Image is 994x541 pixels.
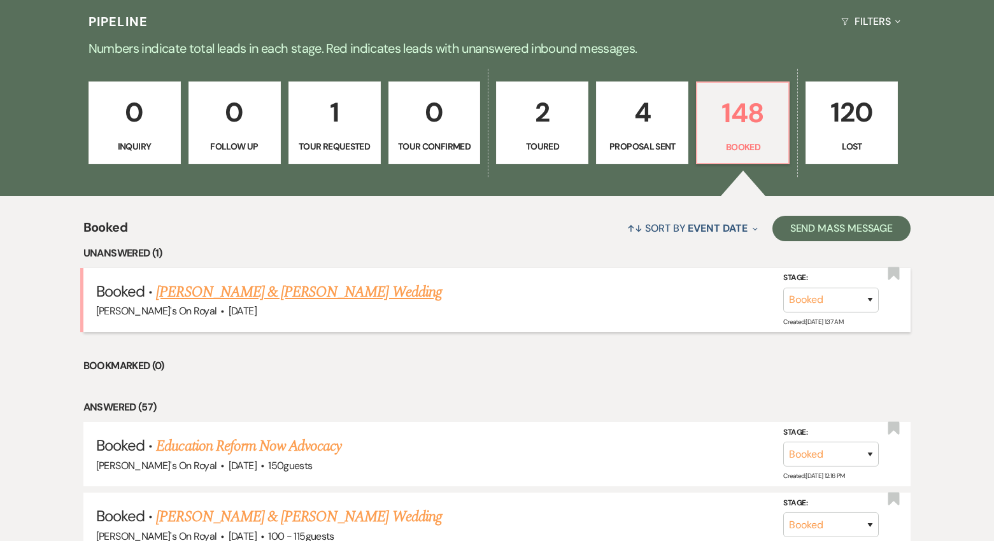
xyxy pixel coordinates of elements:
[814,139,890,153] p: Lost
[783,426,879,440] label: Stage:
[229,304,257,318] span: [DATE]
[83,245,911,262] li: Unanswered (1)
[83,218,127,245] span: Booked
[604,91,680,134] p: 4
[83,358,911,374] li: Bookmarked (0)
[806,81,898,164] a: 120Lost
[96,304,217,318] span: [PERSON_NAME]'s On Royal
[688,221,747,235] span: Event Date
[783,472,844,480] span: Created: [DATE] 12:16 PM
[97,139,173,153] p: Inquiry
[197,91,273,134] p: 0
[288,81,381,164] a: 1Tour Requested
[814,91,890,134] p: 120
[96,506,145,526] span: Booked
[504,91,580,134] p: 2
[627,221,643,235] span: ↑↓
[268,459,312,472] span: 150 guests
[596,81,688,164] a: 4Proposal Sent
[188,81,281,164] a: 0Follow Up
[783,271,879,285] label: Stage:
[696,81,790,164] a: 148Booked
[89,81,181,164] a: 0Inquiry
[229,459,257,472] span: [DATE]
[96,281,145,301] span: Booked
[397,91,472,134] p: 0
[836,4,905,38] button: Filters
[83,399,911,416] li: Answered (57)
[297,139,373,153] p: Tour Requested
[388,81,481,164] a: 0Tour Confirmed
[772,216,911,241] button: Send Mass Message
[39,38,956,59] p: Numbers indicate total leads in each stage. Red indicates leads with unanswered inbound messages.
[96,459,217,472] span: [PERSON_NAME]'s On Royal
[604,139,680,153] p: Proposal Sent
[397,139,472,153] p: Tour Confirmed
[622,211,762,245] button: Sort By Event Date
[156,435,341,458] a: Education Reform Now Advocacy
[96,435,145,455] span: Booked
[156,281,441,304] a: [PERSON_NAME] & [PERSON_NAME] Wedding
[783,318,843,326] span: Created: [DATE] 1:37 AM
[705,140,781,154] p: Booked
[783,496,879,510] label: Stage:
[89,13,148,31] h3: Pipeline
[197,139,273,153] p: Follow Up
[504,139,580,153] p: Toured
[705,92,781,134] p: 148
[496,81,588,164] a: 2Toured
[297,91,373,134] p: 1
[156,505,441,528] a: [PERSON_NAME] & [PERSON_NAME] Wedding
[97,91,173,134] p: 0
